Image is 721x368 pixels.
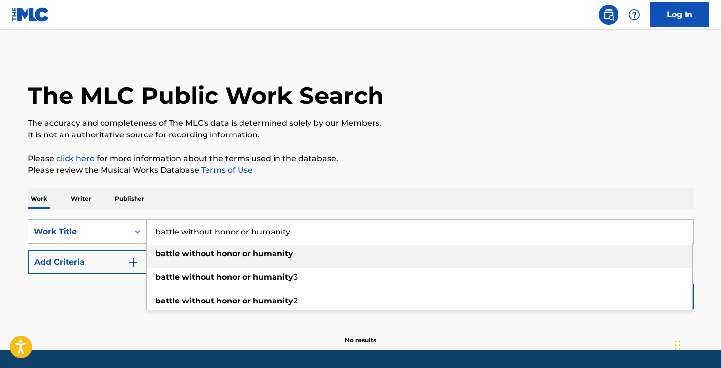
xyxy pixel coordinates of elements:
[12,7,50,22] img: MLC Logo
[28,129,694,141] p: It is not an authoritative source for recording information.
[242,296,251,305] strong: or
[28,250,147,274] button: Add Criteria
[28,153,694,165] p: Please for more information about the terms used in the database.
[216,272,240,282] strong: honor
[293,272,298,282] span: 3
[127,256,139,268] img: 9d2ae6d4665cec9f34b9.svg
[624,5,644,25] div: Help
[155,272,180,282] strong: battle
[28,219,694,314] form: Search Form
[155,249,180,258] strong: battle
[28,188,50,209] p: Work
[28,117,694,129] p: The accuracy and completeness of The MLC's data is determined solely by our Members.
[253,249,293,258] strong: humanity
[155,296,180,305] strong: battle
[599,5,618,25] a: Public Search
[345,324,376,345] p: No results
[34,226,123,237] div: Work Title
[182,272,214,282] strong: without
[68,188,94,209] p: Writer
[675,331,681,360] div: Glisser
[293,296,298,305] span: 2
[182,296,214,305] strong: without
[628,9,640,21] img: help
[28,165,694,176] p: Please review the Musical Works Database
[242,249,251,258] strong: or
[253,272,293,282] strong: humanity
[28,81,384,110] h1: The MLC Public Work Search
[199,166,253,175] a: Terms of Use
[182,249,214,258] strong: without
[242,272,251,282] strong: or
[216,249,240,258] strong: honor
[650,2,709,27] a: Log In
[112,188,147,209] p: Publisher
[603,9,615,21] img: search
[672,321,721,368] iframe: Chat Widget
[672,321,721,368] div: Widget de chat
[56,154,95,163] a: click here
[216,296,240,305] strong: honor
[253,296,293,305] strong: humanity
